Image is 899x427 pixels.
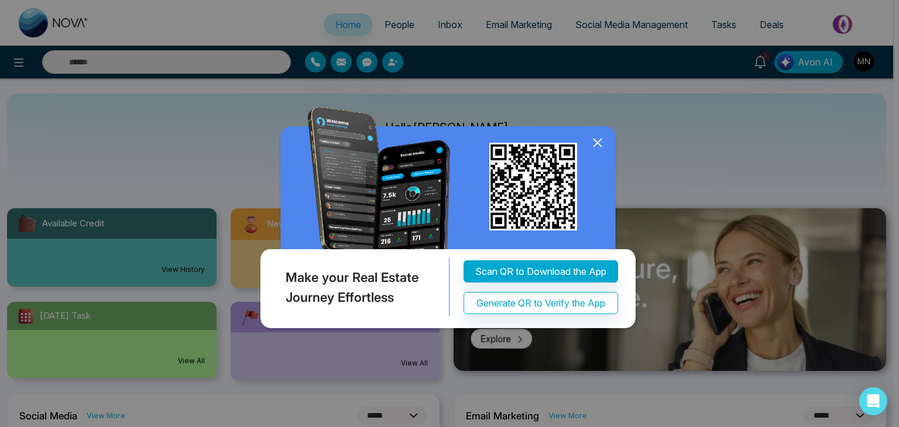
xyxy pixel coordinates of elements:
div: Open Intercom Messenger [859,387,887,415]
button: Generate QR to Verify the App [464,292,618,315]
button: Scan QR to Download the App [464,261,618,283]
img: qr_for_download_app.png [489,143,577,230]
div: Make your Real Estate Journey Effortless [258,259,449,317]
img: QRModal [258,106,641,334]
